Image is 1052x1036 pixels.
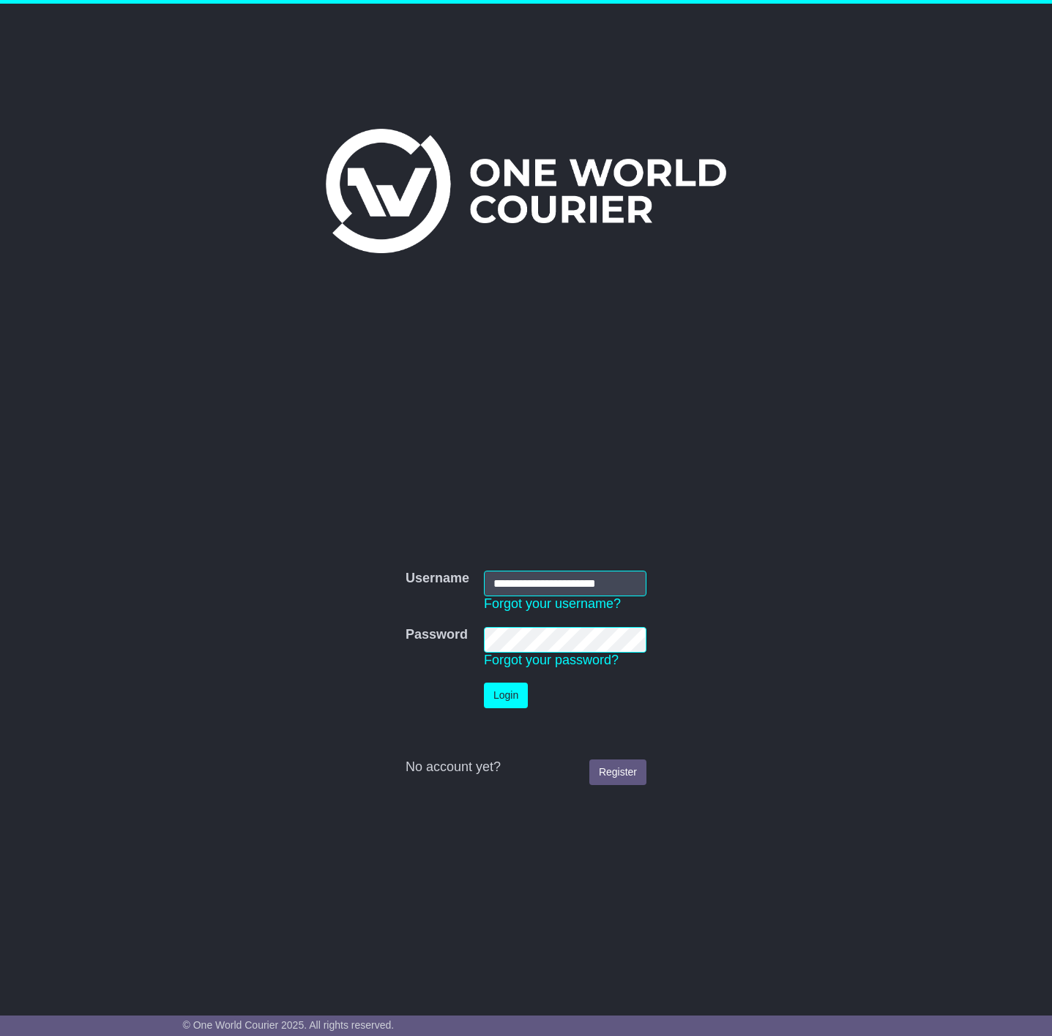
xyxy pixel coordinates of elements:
[406,627,468,643] label: Password
[484,683,528,708] button: Login
[183,1019,395,1031] span: © One World Courier 2025. All rights reserved.
[484,653,619,667] a: Forgot your password?
[326,129,725,253] img: One World
[484,596,621,611] a: Forgot your username?
[406,759,646,776] div: No account yet?
[406,571,469,587] label: Username
[589,759,646,785] a: Register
